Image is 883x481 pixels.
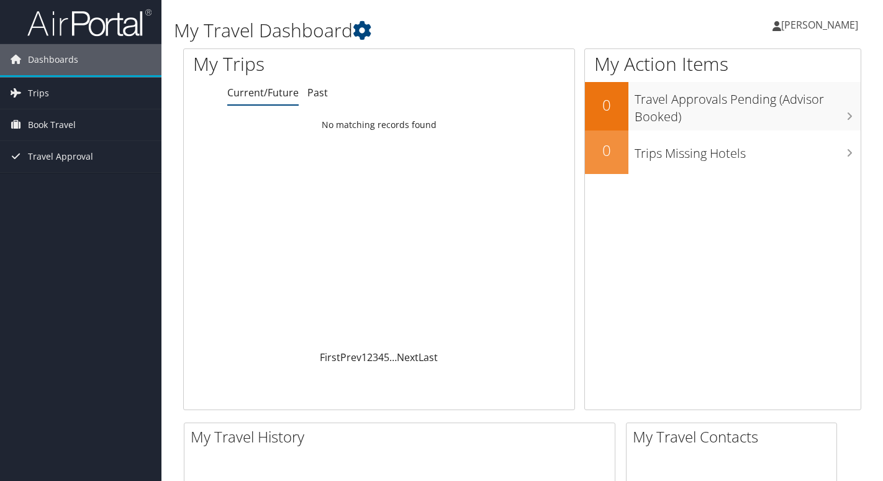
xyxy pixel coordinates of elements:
a: Prev [340,350,361,364]
h1: My Travel Dashboard [174,17,638,44]
span: Trips [28,78,49,109]
a: Past [307,86,328,99]
h2: My Travel Contacts [633,426,836,447]
span: Travel Approval [28,141,93,172]
a: Last [419,350,438,364]
a: Current/Future [227,86,299,99]
h3: Travel Approvals Pending (Advisor Booked) [635,85,861,126]
h2: 0 [585,94,628,116]
a: [PERSON_NAME] [772,6,871,44]
a: 1 [361,350,367,364]
td: No matching records found [184,114,574,136]
span: [PERSON_NAME] [781,18,858,32]
h2: 0 [585,140,628,161]
a: 2 [367,350,373,364]
h1: My Trips [193,51,402,77]
h2: My Travel History [191,426,615,447]
h1: My Action Items [585,51,861,77]
a: 4 [378,350,384,364]
a: First [320,350,340,364]
span: … [389,350,397,364]
a: 0Travel Approvals Pending (Advisor Booked) [585,82,861,130]
a: 0Trips Missing Hotels [585,131,861,174]
span: Dashboards [28,44,78,75]
a: 5 [384,350,389,364]
img: airportal-logo.png [27,8,152,37]
h3: Trips Missing Hotels [635,139,861,162]
a: 3 [373,350,378,364]
a: Next [397,350,419,364]
span: Book Travel [28,109,76,140]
